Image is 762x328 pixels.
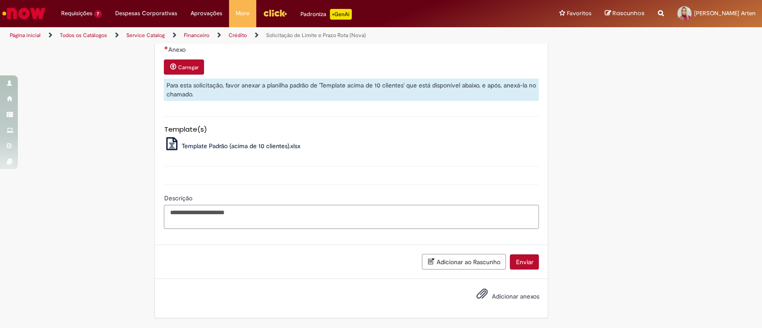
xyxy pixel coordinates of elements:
a: Página inicial [10,32,41,39]
a: Crédito [229,32,247,39]
h5: Template(s) [164,126,539,133]
span: More [236,9,250,18]
button: Adicionar ao Rascunho [422,254,506,270]
span: 7 [94,10,102,18]
a: Financeiro [184,32,209,39]
span: Anexo [168,46,187,54]
button: Carregar anexo de Anexo Required [164,59,204,75]
span: Rascunhos [612,9,645,17]
a: Todos os Catálogos [60,32,107,39]
span: Necessários [164,46,168,50]
span: Despesas Corporativas [115,9,177,18]
img: click_logo_yellow_360x200.png [263,6,287,20]
span: Template Padrão (acima de 10 clientes).xlsx [181,142,300,150]
span: Adicionar anexos [491,292,539,300]
a: Solicitação de Limite e Prazo Rota (Nova) [266,32,366,39]
a: Rascunhos [605,9,645,18]
a: Service Catalog [126,32,165,39]
textarea: Descrição [164,205,539,229]
small: Carregar [178,64,198,71]
ul: Trilhas de página [7,27,501,44]
div: Para esta solicitação, favor anexar a planilha padrão de 'Template acima de 10 clientes' que está... [164,79,539,101]
span: Descrição [164,194,194,202]
button: Adicionar anexos [474,286,490,306]
span: [PERSON_NAME] Arten [694,9,755,17]
span: Requisições [61,9,92,18]
div: Padroniza [300,9,352,20]
button: Enviar [510,254,539,270]
p: +GenAi [330,9,352,20]
span: Favoritos [567,9,591,18]
span: Aprovações [191,9,222,18]
img: ServiceNow [1,4,47,22]
a: Template Padrão (acima de 10 clientes).xlsx [164,142,300,150]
